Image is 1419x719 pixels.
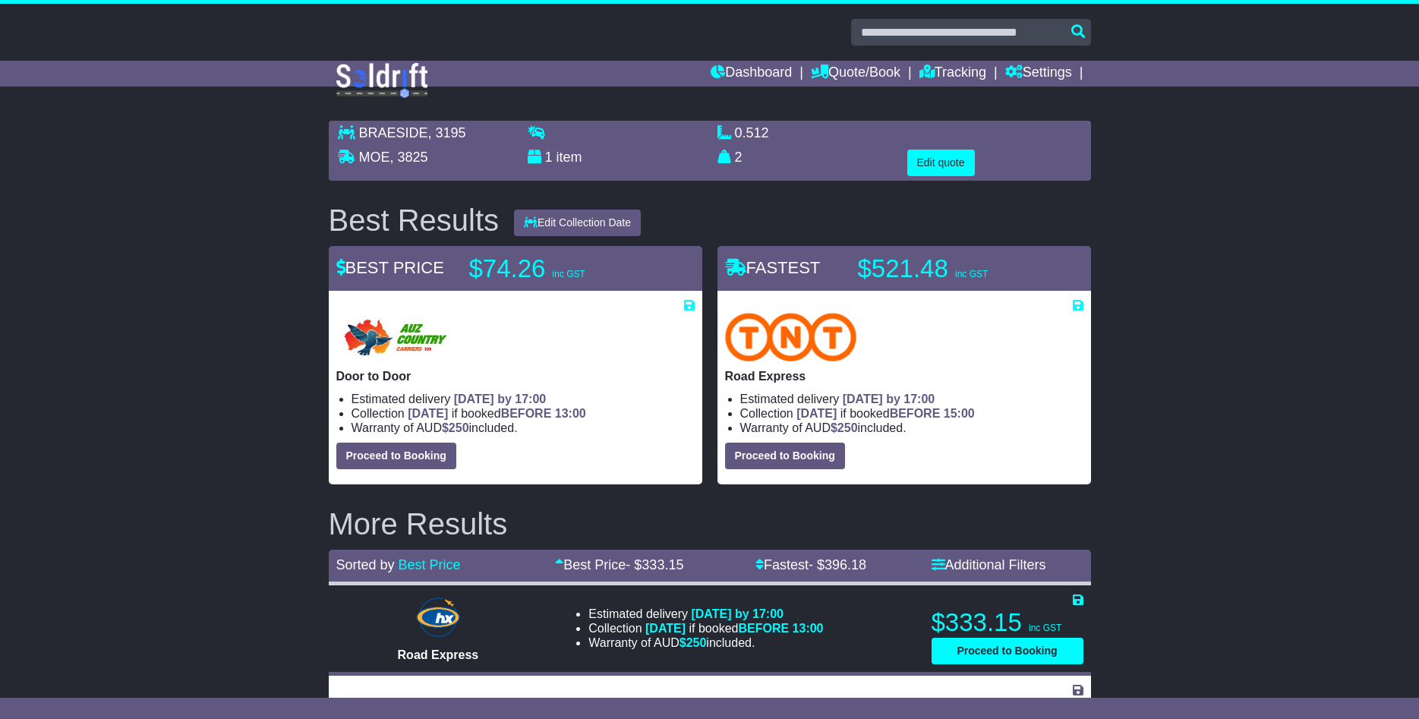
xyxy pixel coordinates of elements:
span: inc GST [1029,623,1061,633]
p: Door to Door [336,369,695,383]
a: Best Price [399,557,461,572]
span: $ [680,636,707,649]
li: Estimated delivery [740,392,1083,406]
li: Estimated delivery [588,697,823,711]
span: Sorted by [336,557,395,572]
span: 333.15 [642,557,683,572]
span: FASTEST [725,258,821,277]
span: 250 [686,636,707,649]
button: Proceed to Booking [725,443,845,469]
li: Estimated delivery [352,392,695,406]
span: - $ [809,557,866,572]
a: Fastest- $396.18 [755,557,866,572]
span: $ [442,421,469,434]
span: , 3825 [390,150,428,165]
img: Auz Country Carriers: Door to Door [336,313,453,361]
div: Best Results [321,203,507,237]
span: BEST PRICE [336,258,444,277]
a: Dashboard [711,61,792,87]
button: Proceed to Booking [932,638,1083,664]
p: $521.48 [858,254,1048,284]
li: Collection [588,621,823,635]
span: BRAESIDE [359,125,428,140]
span: 250 [837,421,858,434]
span: [DATE] [796,407,837,420]
span: 2 [735,150,743,165]
a: Tracking [919,61,986,87]
span: [DATE] by 17:00 [691,607,784,620]
button: Proceed to Booking [336,443,456,469]
span: 0.512 [735,125,769,140]
h2: More Results [329,507,1091,541]
li: Collection [352,406,695,421]
span: - $ [626,557,683,572]
li: Collection [740,406,1083,421]
span: inc GST [955,269,988,279]
img: Hunter Express: Road Express [413,594,463,640]
li: Warranty of AUD included. [588,635,823,650]
a: Quote/Book [811,61,900,87]
span: inc GST [553,269,585,279]
span: 396.18 [825,557,866,572]
span: [DATE] [645,622,686,635]
span: if booked [408,407,585,420]
a: Best Price- $333.15 [555,557,683,572]
span: 13:00 [793,622,824,635]
span: if booked [645,622,823,635]
a: Settings [1005,61,1072,87]
span: [DATE] by 17:00 [843,393,935,405]
li: Estimated delivery [588,607,823,621]
button: Edit Collection Date [514,210,641,236]
p: $74.26 [469,254,659,284]
span: 1 [545,150,553,165]
span: BEFORE [738,622,789,635]
span: 15:00 [944,407,975,420]
button: Edit quote [907,150,975,176]
span: BEFORE [890,407,941,420]
span: 250 [449,421,469,434]
p: $333.15 [932,607,1083,638]
li: Warranty of AUD included. [740,421,1083,435]
img: TNT Domestic: Road Express [725,313,857,361]
span: , 3195 [428,125,466,140]
li: Warranty of AUD included. [352,421,695,435]
a: Additional Filters [932,557,1046,572]
span: MOE [359,150,390,165]
span: BEFORE [501,407,552,420]
span: item [557,150,582,165]
span: $ [831,421,858,434]
span: [DATE] [408,407,448,420]
span: Road Express [398,648,479,661]
span: if booked [796,407,974,420]
span: 13:00 [555,407,586,420]
p: Road Express [725,369,1083,383]
span: [DATE] by 17:00 [454,393,547,405]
